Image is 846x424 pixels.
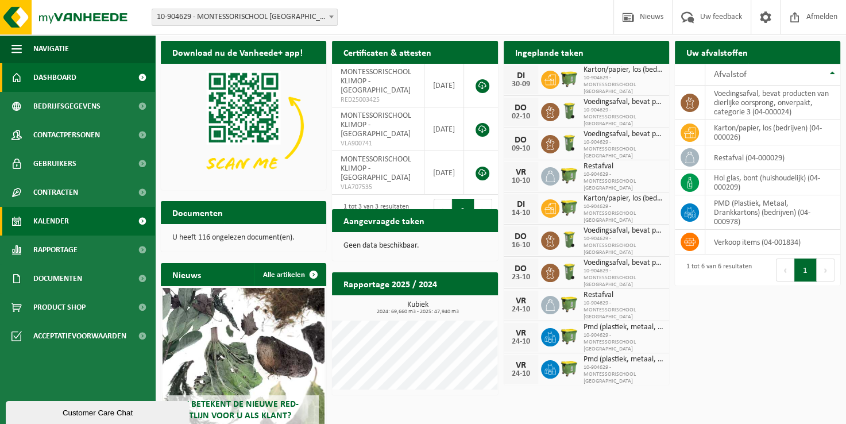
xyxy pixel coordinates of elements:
td: hol glas, bont (huishoudelijk) (04-000209) [705,170,840,195]
span: Navigatie [33,34,69,63]
a: Bekijk rapportage [412,295,497,318]
div: 30-09 [509,80,532,88]
div: DO [509,136,532,145]
a: Alle artikelen [254,263,325,286]
span: Pmd (plastiek, metaal, drankkartons) (bedrijven) [584,355,663,364]
td: restafval (04-000029) [705,145,840,170]
img: WB-1100-HPE-GN-50 [559,165,579,185]
div: 14-10 [509,209,532,217]
h2: Aangevraagde taken [332,209,436,232]
td: [DATE] [424,107,464,151]
span: 10-904629 - MONTESSORISCHOOL [GEOGRAPHIC_DATA] [584,268,663,288]
span: 10-904629 - MONTESSORISCHOOL [GEOGRAPHIC_DATA] [584,75,663,95]
span: RED25003425 [341,95,415,105]
span: MONTESSORISCHOOL KLIMOP - [GEOGRAPHIC_DATA] [341,155,411,182]
p: U heeft 116 ongelezen document(en). [172,234,315,242]
span: Acceptatievoorwaarden [33,322,126,350]
td: PMD (Plastiek, Metaal, Drankkartons) (bedrijven) (04-000978) [705,195,840,230]
button: Previous [776,259,794,282]
img: WB-0140-HPE-GN-50 [559,133,579,153]
td: [DATE] [424,151,464,195]
button: Previous [434,199,452,222]
span: Dashboard [33,63,76,92]
div: 16-10 [509,241,532,249]
iframe: chat widget [6,399,192,424]
img: WB-1100-HPE-GN-50 [559,359,579,378]
span: Kalender [33,207,69,236]
img: WB-1100-HPE-GN-50 [559,198,579,217]
span: 10-904629 - MONTESSORISCHOOL [GEOGRAPHIC_DATA] [584,364,663,385]
span: Karton/papier, los (bedrijven) [584,65,663,75]
span: 10-904629 - MONTESSORISCHOOL [GEOGRAPHIC_DATA] [584,236,663,256]
div: 02-10 [509,113,532,121]
span: Rapportage [33,236,78,264]
div: DO [509,264,532,273]
div: DI [509,71,532,80]
div: 1 tot 3 van 3 resultaten [338,198,409,223]
div: 1 tot 6 van 6 resultaten [681,257,752,283]
span: Karton/papier, los (bedrijven) [584,194,663,203]
h2: Ingeplande taken [504,41,595,63]
span: Pmd (plastiek, metaal, drankkartons) (bedrijven) [584,323,663,332]
div: 24-10 [509,338,532,346]
span: 10-904629 - MONTESSORISCHOOL KLIMOP - GENT [152,9,337,25]
img: WB-0140-HPE-GN-50 [559,230,579,249]
h2: Certificaten & attesten [332,41,443,63]
img: WB-0140-HPE-GN-50 [559,101,579,121]
div: VR [509,296,532,306]
span: Contactpersonen [33,121,100,149]
span: 10-904629 - MONTESSORISCHOOL [GEOGRAPHIC_DATA] [584,332,663,353]
span: Bedrijfsgegevens [33,92,101,121]
img: WB-1100-HPE-GN-50 [559,69,579,88]
div: DO [509,103,532,113]
h3: Kubiek [338,301,497,315]
span: Restafval [584,291,663,300]
span: 10-904629 - MONTESSORISCHOOL [GEOGRAPHIC_DATA] [584,203,663,224]
div: 24-10 [509,370,532,378]
span: VLA707535 [341,183,415,192]
span: VLA900741 [341,139,415,148]
div: DI [509,200,532,209]
span: Afvalstof [714,70,747,79]
span: Voedingsafval, bevat producten van dierlijke oorsprong, onverpakt, categorie 3 [584,130,663,139]
h2: Documenten [161,201,234,223]
div: DO [509,232,532,241]
div: VR [509,361,532,370]
div: 24-10 [509,306,532,314]
span: Voedingsafval, bevat producten van dierlijke oorsprong, onverpakt, categorie 3 [584,226,663,236]
img: WB-1100-HPE-GN-50 [559,326,579,346]
td: verkoop items (04-001834) [705,230,840,255]
button: 1 [452,199,474,222]
span: 10-904629 - MONTESSORISCHOOL [GEOGRAPHIC_DATA] [584,139,663,160]
p: Geen data beschikbaar. [343,242,486,250]
span: 10-904629 - MONTESSORISCHOOL [GEOGRAPHIC_DATA] [584,171,663,192]
span: Voedingsafval, bevat producten van dierlijke oorsprong, onverpakt, categorie 3 [584,98,663,107]
button: Next [474,199,492,222]
span: 10-904629 - MONTESSORISCHOOL [GEOGRAPHIC_DATA] [584,107,663,128]
span: Gebruikers [33,149,76,178]
span: Wat betekent de nieuwe RED-richtlijn voor u als klant? [171,400,299,420]
td: voedingsafval, bevat producten van dierlijke oorsprong, onverpakt, categorie 3 (04-000024) [705,86,840,120]
div: 10-10 [509,177,532,185]
div: 09-10 [509,145,532,153]
button: Next [817,259,835,282]
button: 1 [794,259,817,282]
span: MONTESSORISCHOOL KLIMOP - [GEOGRAPHIC_DATA] [341,111,411,138]
h2: Uw afvalstoffen [675,41,759,63]
div: VR [509,329,532,338]
h2: Rapportage 2025 / 2024 [332,272,449,295]
span: 10-904629 - MONTESSORISCHOOL [GEOGRAPHIC_DATA] [584,300,663,321]
td: [DATE] [424,64,464,107]
div: VR [509,168,532,177]
h2: Nieuws [161,263,213,286]
span: MONTESSORISCHOOL KLIMOP - [GEOGRAPHIC_DATA] [341,68,411,95]
span: 2024: 69,660 m3 - 2025: 47,940 m3 [338,309,497,315]
span: Restafval [584,162,663,171]
span: 10-904629 - MONTESSORISCHOOL KLIMOP - GENT [152,9,338,26]
span: Documenten [33,264,82,293]
span: Product Shop [33,293,86,322]
img: WB-1100-HPE-GN-50 [559,294,579,314]
h2: Download nu de Vanheede+ app! [161,41,314,63]
span: Voedingsafval, bevat producten van dierlijke oorsprong, onverpakt, categorie 3 [584,259,663,268]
